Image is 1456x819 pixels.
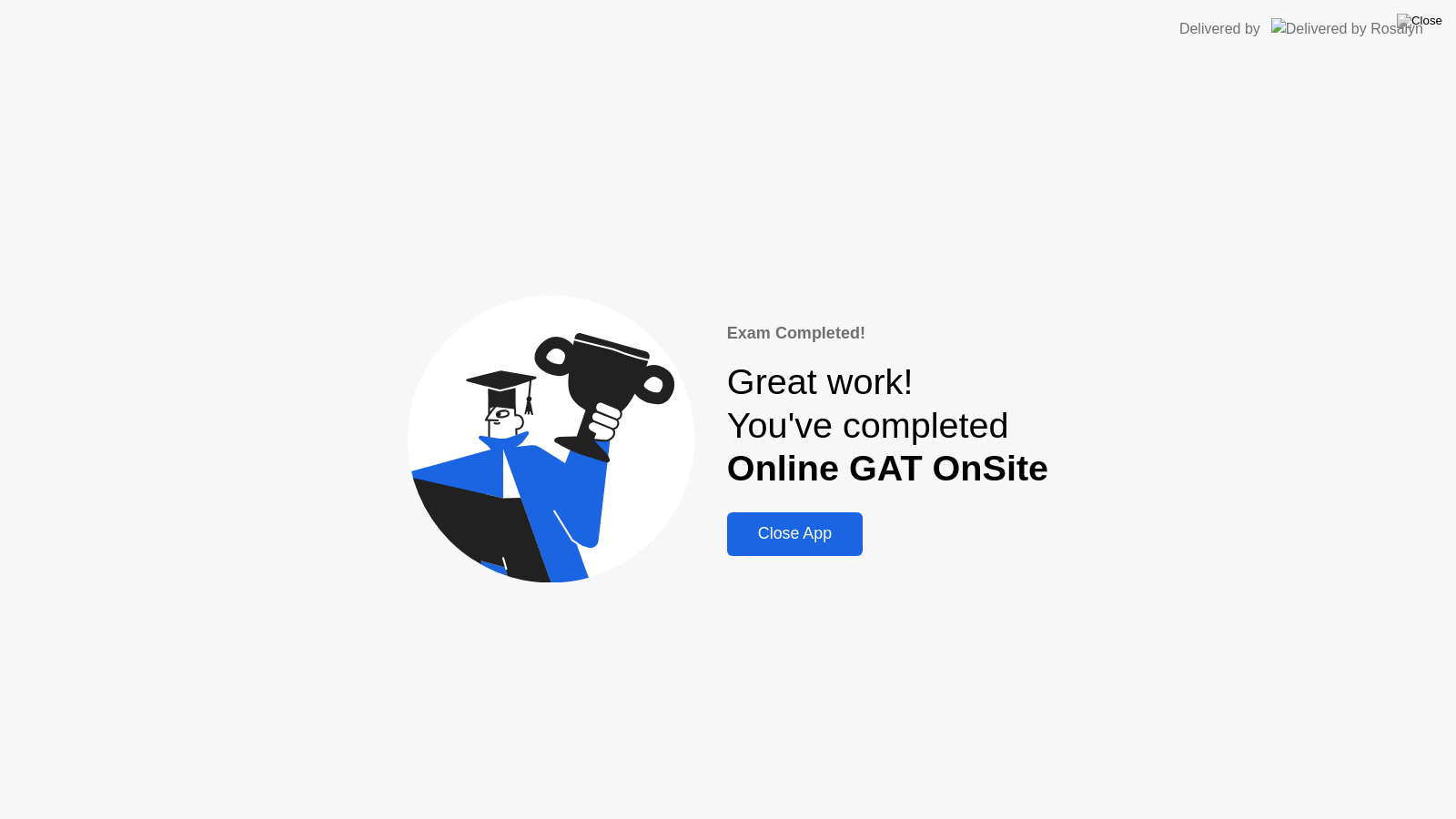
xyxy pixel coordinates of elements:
div: Close App [733,524,857,543]
img: Delivered by Rosalyn [1271,18,1423,39]
button: Close App [727,512,863,556]
div: Delivered by [1179,18,1260,40]
div: Great work! You've completed [727,360,1048,490]
div: Exam Completed! [727,321,1048,346]
img: Close [1397,14,1442,28]
b: Online GAT OnSite [727,448,1048,488]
